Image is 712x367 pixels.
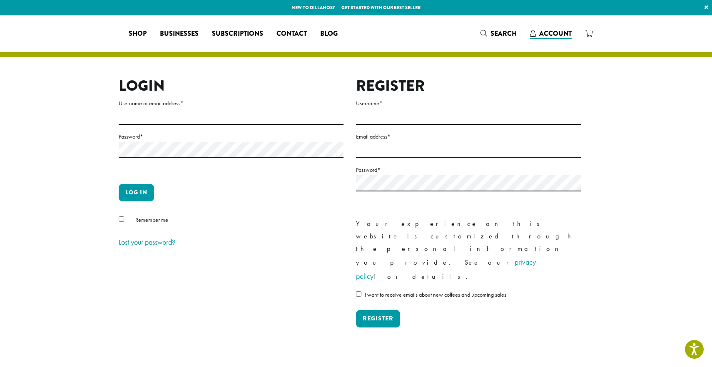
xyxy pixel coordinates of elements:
label: Username or email address [119,98,344,109]
span: Contact [276,29,307,39]
span: Search [490,29,517,38]
button: Log in [119,184,154,201]
p: Your experience on this website is customized through the personal information you provide. See o... [356,218,581,283]
span: I want to receive emails about new coffees and upcoming sales. [365,291,508,298]
span: Shop [129,29,147,39]
span: Businesses [160,29,199,39]
span: Blog [320,29,338,39]
a: Search [474,27,523,40]
span: Account [539,29,572,38]
label: Username [356,98,581,109]
label: Email address [356,131,581,142]
a: Get started with our best seller [341,4,421,11]
h2: Login [119,77,344,95]
label: Password [119,131,344,142]
label: Password [356,165,581,175]
a: privacy policy [356,257,536,281]
input: I want to receive emails about new coffees and upcoming sales. [356,291,361,297]
a: Shop [122,27,153,40]
button: Register [356,310,400,327]
span: Remember me [135,216,168,223]
h2: Register [356,77,581,95]
a: Lost your password? [119,237,175,247]
span: Subscriptions [212,29,263,39]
